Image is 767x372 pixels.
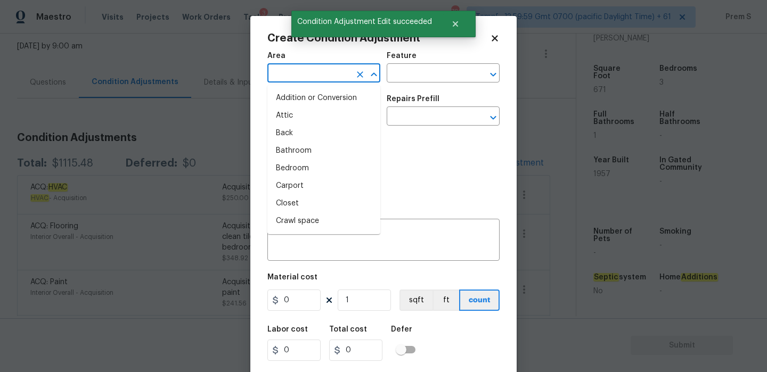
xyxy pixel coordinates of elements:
[486,110,501,125] button: Open
[267,142,380,160] li: Bathroom
[267,326,308,333] h5: Labor cost
[353,67,368,82] button: Clear
[267,274,317,281] h5: Material cost
[267,125,380,142] li: Back
[267,107,380,125] li: Attic
[267,160,380,177] li: Bedroom
[329,326,367,333] h5: Total cost
[459,290,500,311] button: count
[486,67,501,82] button: Open
[387,52,417,60] h5: Feature
[267,89,380,107] li: Addition or Conversion
[433,290,459,311] button: ft
[267,230,380,247] li: Deal breakers
[267,33,490,44] h2: Create Condition Adjustment
[399,290,433,311] button: sqft
[291,11,438,33] span: Condition Adjustment Edit succeeded
[438,13,473,35] button: Close
[391,326,412,333] h5: Defer
[267,52,285,60] h5: Area
[267,195,380,212] li: Closet
[267,177,380,195] li: Carport
[267,212,380,230] li: Crawl space
[366,67,381,82] button: Close
[387,95,439,103] h5: Repairs Prefill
